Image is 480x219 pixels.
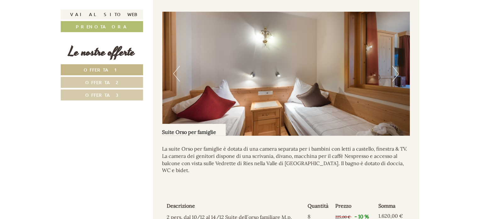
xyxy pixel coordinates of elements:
[162,145,410,174] p: La suite Orso per famiglie è dotata di una camera separata per i bambini con letti a castello, fi...
[162,12,410,136] img: image
[392,66,399,82] button: Next
[305,201,333,211] th: Quantità
[333,201,376,211] th: Prezzo
[86,79,119,85] span: Offerta 2
[61,9,143,20] a: Vai al sito web
[167,201,305,211] th: Descrizione
[61,43,143,61] div: Le nostre offerte
[85,92,119,98] span: Offerta 3
[173,66,180,82] button: Previous
[84,67,120,73] span: Offerta 1
[61,21,143,32] a: Prenota ora
[162,124,226,136] div: Suite Orso per famiglie
[376,201,405,211] th: Somma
